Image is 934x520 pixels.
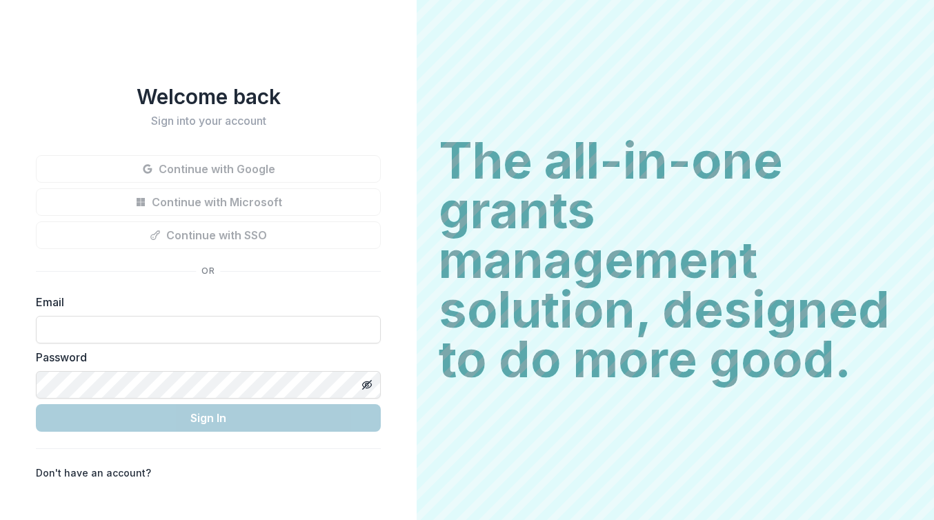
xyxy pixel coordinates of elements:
button: Toggle password visibility [356,374,378,396]
p: Don't have an account? [36,466,151,480]
button: Sign In [36,404,381,432]
h2: Sign into your account [36,114,381,128]
label: Email [36,294,372,310]
h1: Welcome back [36,84,381,109]
button: Continue with Microsoft [36,188,381,216]
label: Password [36,349,372,366]
button: Continue with SSO [36,221,381,249]
button: Continue with Google [36,155,381,183]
